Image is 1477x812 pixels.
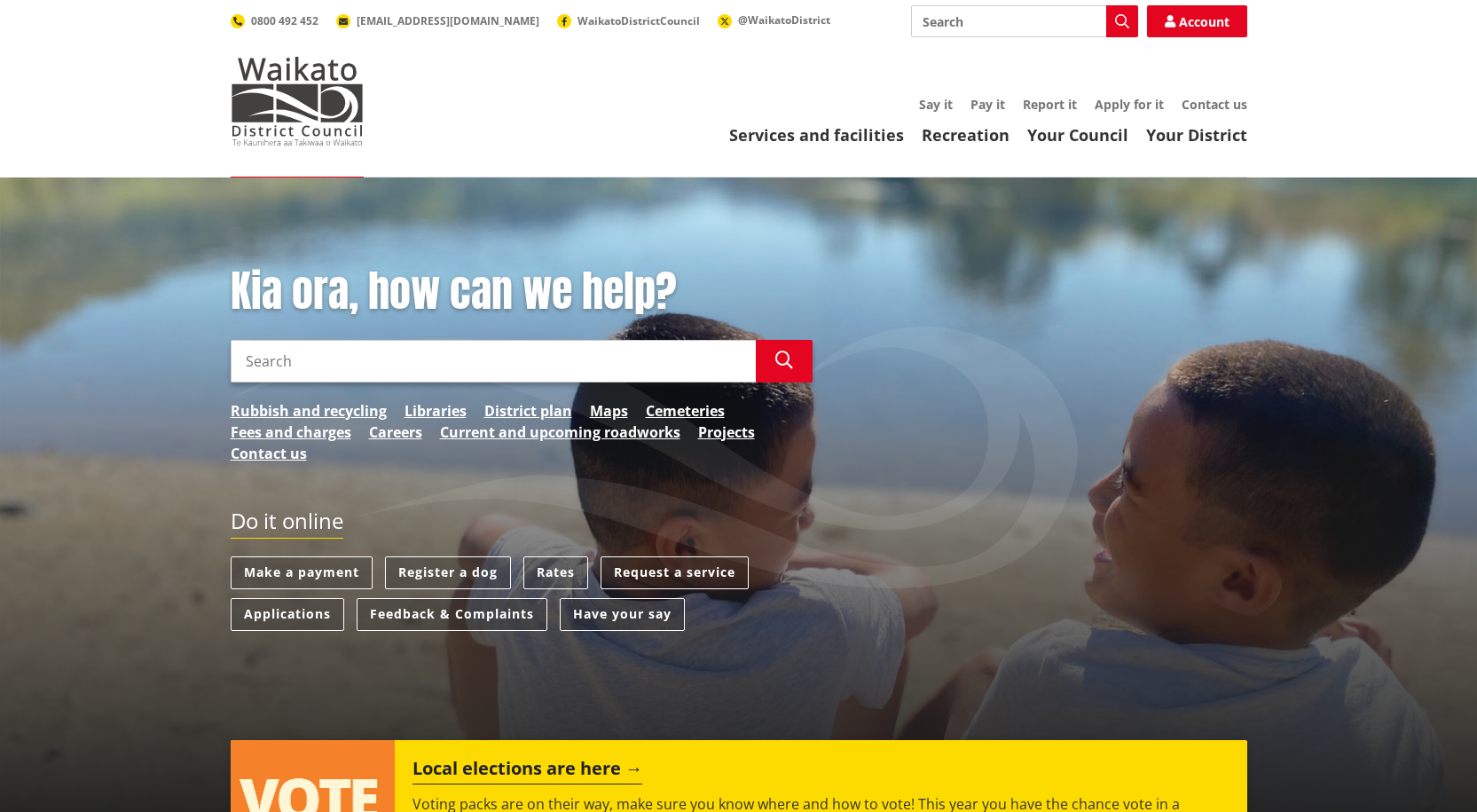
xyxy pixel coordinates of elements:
[336,13,539,28] a: [EMAIL_ADDRESS][DOMAIN_NAME]
[231,340,756,382] input: Search input
[646,400,725,422] a: Cemeteries
[1095,96,1164,113] a: Apply for it
[231,266,813,318] h1: Kia ora, how can we help?
[729,124,904,146] a: Services and facilities
[577,13,700,28] span: WaikatoDistrictCouncil
[698,422,755,443] a: Projects
[1182,96,1247,113] a: Contact us
[557,13,700,28] a: WaikatoDistrictCouncil
[251,13,318,28] span: 0800 492 452
[523,556,588,589] a: Rates
[922,124,1010,146] a: Recreation
[231,443,307,464] a: Contact us
[560,598,685,631] a: Have your say
[412,758,642,784] h2: Local elections are here
[231,422,351,443] a: Fees and charges
[405,400,467,422] a: Libraries
[231,556,373,589] a: Make a payment
[1147,5,1247,37] a: Account
[738,12,830,28] span: @WaikatoDistrict
[919,96,953,113] a: Say it
[1023,96,1077,113] a: Report it
[590,400,628,422] a: Maps
[484,400,572,422] a: District plan
[369,422,422,443] a: Careers
[385,556,511,589] a: Register a dog
[1027,124,1128,146] a: Your Council
[718,12,830,28] a: @WaikatoDistrict
[357,598,547,631] a: Feedback & Complaints
[357,13,539,28] span: [EMAIL_ADDRESS][DOMAIN_NAME]
[231,57,364,146] img: Waikato District Council - Te Kaunihera aa Takiwaa o Waikato
[231,508,343,540] h2: Do it online
[231,598,344,631] a: Applications
[231,13,318,28] a: 0800 492 452
[601,556,749,589] a: Request a service
[1146,124,1247,146] a: Your District
[440,422,680,443] a: Current and upcoming roadworks
[231,400,387,422] a: Rubbish and recycling
[911,5,1138,37] input: Search input
[970,96,1005,113] a: Pay it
